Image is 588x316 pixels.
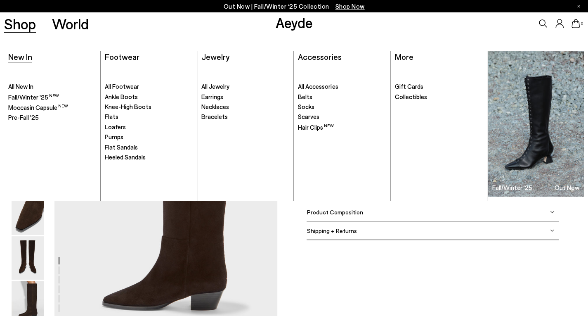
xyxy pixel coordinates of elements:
[395,93,427,100] span: Collectibles
[52,17,89,31] a: World
[105,93,138,100] span: Ankle Boots
[298,113,386,121] a: Scarves
[298,123,386,132] a: Hair Clips
[307,227,357,234] span: Shipping + Returns
[298,103,386,111] a: Socks
[488,51,584,197] img: Group_1295_900x.jpg
[298,103,314,110] span: Socks
[555,185,579,191] h3: Out Now
[8,114,97,122] a: Pre-Fall '25
[105,153,146,161] span: Heeled Sandals
[201,93,223,100] span: Earrings
[8,93,97,102] a: Fall/Winter '25
[580,21,584,26] span: 0
[105,133,193,141] a: Pumps
[105,103,151,110] span: Knee-High Boots
[550,228,554,233] img: svg%3E
[307,209,363,216] span: Product Composition
[201,93,290,101] a: Earrings
[492,185,532,191] h3: Fall/Winter '25
[8,114,39,121] span: Pre-Fall '25
[298,83,338,90] span: All Accessories
[224,1,365,12] p: Out Now | Fall/Winter ‘25 Collection
[12,236,44,280] img: Medea Suede Knee-High Boots - Image 5
[105,52,139,62] a: Footwear
[571,19,580,28] a: 0
[201,113,228,120] span: Bracelets
[395,93,484,101] a: Collectibles
[201,103,229,110] span: Necklaces
[105,103,193,111] a: Knee-High Boots
[298,124,334,131] span: Hair Clips
[8,104,68,111] span: Moccasin Capsule
[8,93,59,101] span: Fall/Winter '25
[395,83,423,90] span: Gift Cards
[105,83,193,91] a: All Footwear
[488,51,584,197] a: Fall/Winter '25 Out Now
[105,123,193,131] a: Loafers
[8,83,33,90] span: All New In
[8,103,97,112] a: Moccasin Capsule
[4,17,36,31] a: Shop
[105,93,193,101] a: Ankle Boots
[395,52,413,62] a: More
[276,14,313,31] a: Aeyde
[105,153,193,162] a: Heeled Sandals
[105,123,126,131] span: Loafers
[201,83,229,90] span: All Jewelry
[12,192,44,235] img: Medea Suede Knee-High Boots - Image 4
[395,83,484,91] a: Gift Cards
[335,2,365,10] span: Navigate to /collections/new-in
[201,52,229,62] a: Jewelry
[550,210,554,214] img: svg%3E
[298,93,386,101] a: Belts
[105,143,193,152] a: Flat Sandals
[298,52,341,62] a: Accessories
[201,83,290,91] a: All Jewelry
[105,143,138,151] span: Flat Sandals
[105,83,139,90] span: All Footwear
[298,83,386,91] a: All Accessories
[298,93,312,100] span: Belts
[201,113,290,121] a: Bracelets
[8,83,97,91] a: All New In
[105,113,118,120] span: Flats
[8,52,32,62] a: New In
[201,103,290,111] a: Necklaces
[105,113,193,121] a: Flats
[298,113,319,120] span: Scarves
[105,133,123,140] span: Pumps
